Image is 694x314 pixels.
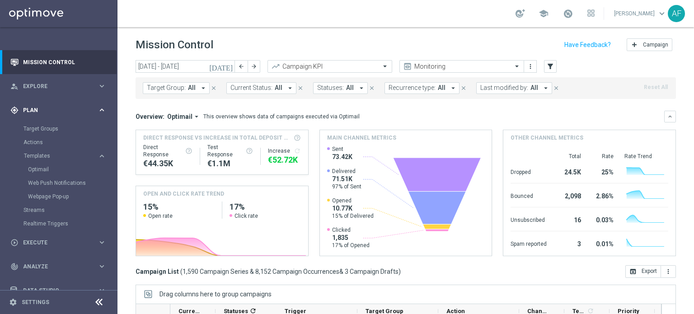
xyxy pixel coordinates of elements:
[592,153,614,160] div: Rate
[332,204,374,212] span: 10.77K
[24,153,89,159] span: Templates
[98,106,106,114] i: keyboard_arrow_right
[667,113,673,120] i: keyboard_arrow_down
[357,84,366,92] i: arrow_drop_down
[180,267,183,276] span: (
[98,262,106,271] i: keyboard_arrow_right
[449,84,457,92] i: arrow_drop_down
[10,83,107,90] button: person_search Explore keyboard_arrow_right
[460,85,467,91] i: close
[28,179,94,187] a: Web Push Notifications
[98,82,106,90] i: keyboard_arrow_right
[592,164,614,178] div: 25%
[511,236,547,250] div: Spam reported
[98,238,106,247] i: keyboard_arrow_right
[10,239,19,247] i: play_circle_outline
[159,291,272,298] div: Row Groups
[28,163,117,176] div: Optimail
[226,82,296,94] button: Current Status: All arrow_drop_down
[167,112,192,121] span: Optimail
[28,166,94,173] a: Optimail
[136,60,235,73] input: Select date range
[10,239,107,246] div: play_circle_outline Execute keyboard_arrow_right
[631,41,638,48] i: add
[552,83,560,93] button: close
[164,112,203,121] button: Optimail arrow_drop_down
[369,85,375,91] i: close
[345,267,399,276] span: 3 Campaign Drafts
[143,190,224,198] h4: OPEN AND CLICK RATE TREND
[592,212,614,226] div: 0.03%
[22,300,49,305] a: Settings
[438,84,445,92] span: All
[10,287,107,294] div: Data Studio keyboard_arrow_right
[558,153,581,160] div: Total
[511,134,583,142] h4: Other channel metrics
[268,147,301,155] div: Increase
[332,175,361,183] span: 71.51K
[629,268,637,275] i: open_in_browser
[511,212,547,226] div: Unsubscribed
[544,60,557,73] button: filter_alt
[460,83,468,93] button: close
[275,84,282,92] span: All
[23,136,117,149] div: Actions
[542,84,550,92] i: arrow_drop_down
[248,60,260,73] button: arrow_forward
[10,106,98,114] div: Plan
[23,217,117,230] div: Realtime Triggers
[625,267,676,275] multiple-options-button: Export to CSV
[136,112,164,121] h3: Overview:
[511,164,547,178] div: Dropped
[251,63,257,70] i: arrow_forward
[10,82,19,90] i: person_search
[558,212,581,226] div: 16
[332,212,374,220] span: 15% of Delivered
[624,153,668,160] div: Rate Trend
[476,82,552,94] button: Last modified by: All arrow_drop_down
[23,288,98,293] span: Data Studio
[10,262,98,271] div: Analyze
[23,122,117,136] div: Target Groups
[592,236,614,250] div: 0.01%
[143,82,210,94] button: Target Group: All arrow_drop_down
[209,62,234,70] i: [DATE]
[313,82,368,94] button: Statuses: All arrow_drop_down
[230,202,301,212] h2: 17%
[10,82,98,90] div: Explore
[143,144,192,158] div: Direct Response
[511,188,547,202] div: Bounced
[143,202,215,212] h2: 15%
[332,226,370,234] span: Clicked
[147,84,186,92] span: Target Group:
[558,164,581,178] div: 24.5K
[10,263,107,270] button: track_changes Analyze keyboard_arrow_right
[539,9,549,19] span: school
[564,42,611,48] input: Have Feedback?
[183,267,339,276] span: 1,590 Campaign Series & 8,152 Campaign Occurrences
[10,286,98,295] div: Data Studio
[332,234,370,242] span: 1,835
[210,83,218,93] button: close
[403,62,412,71] i: preview
[339,268,343,275] span: &
[98,152,106,160] i: keyboard_arrow_right
[143,158,192,169] div: €44,354
[10,50,106,74] div: Mission Control
[268,155,301,165] div: €52,723
[661,265,676,278] button: more_vert
[207,158,253,169] div: €1,097,496
[664,111,676,122] button: keyboard_arrow_down
[23,149,117,203] div: Templates
[317,84,344,92] span: Statuses:
[23,152,107,159] button: Templates keyboard_arrow_right
[399,60,524,73] ng-select: Monitoring
[332,197,374,204] span: Opened
[28,190,117,203] div: Webpage Pop-up
[23,220,94,227] a: Realtime Triggers
[657,9,667,19] span: keyboard_arrow_down
[332,183,361,190] span: 97% of Sent
[668,5,685,22] div: AF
